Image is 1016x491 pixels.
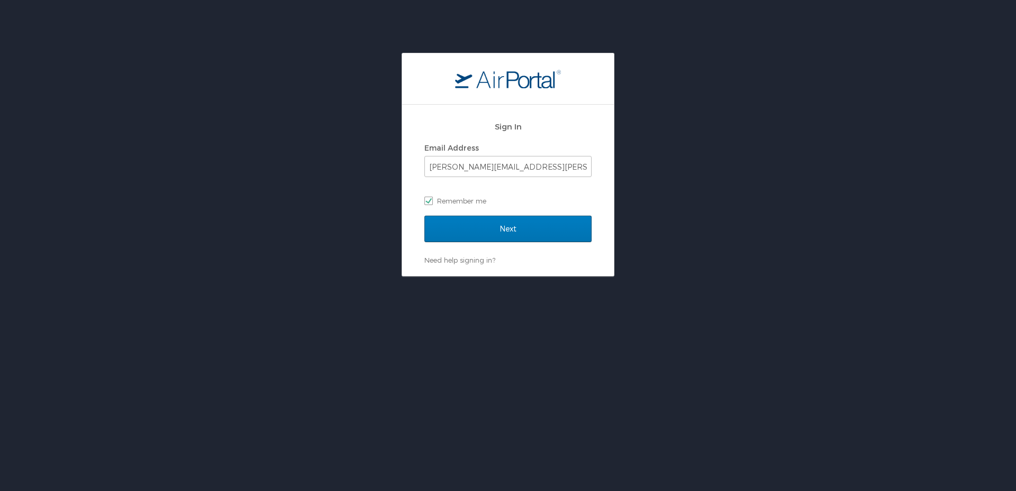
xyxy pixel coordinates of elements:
label: Remember me [424,193,592,209]
input: Next [424,216,592,242]
label: Email Address [424,143,479,152]
img: logo [455,69,561,88]
a: Need help signing in? [424,256,495,264]
h2: Sign In [424,121,592,133]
